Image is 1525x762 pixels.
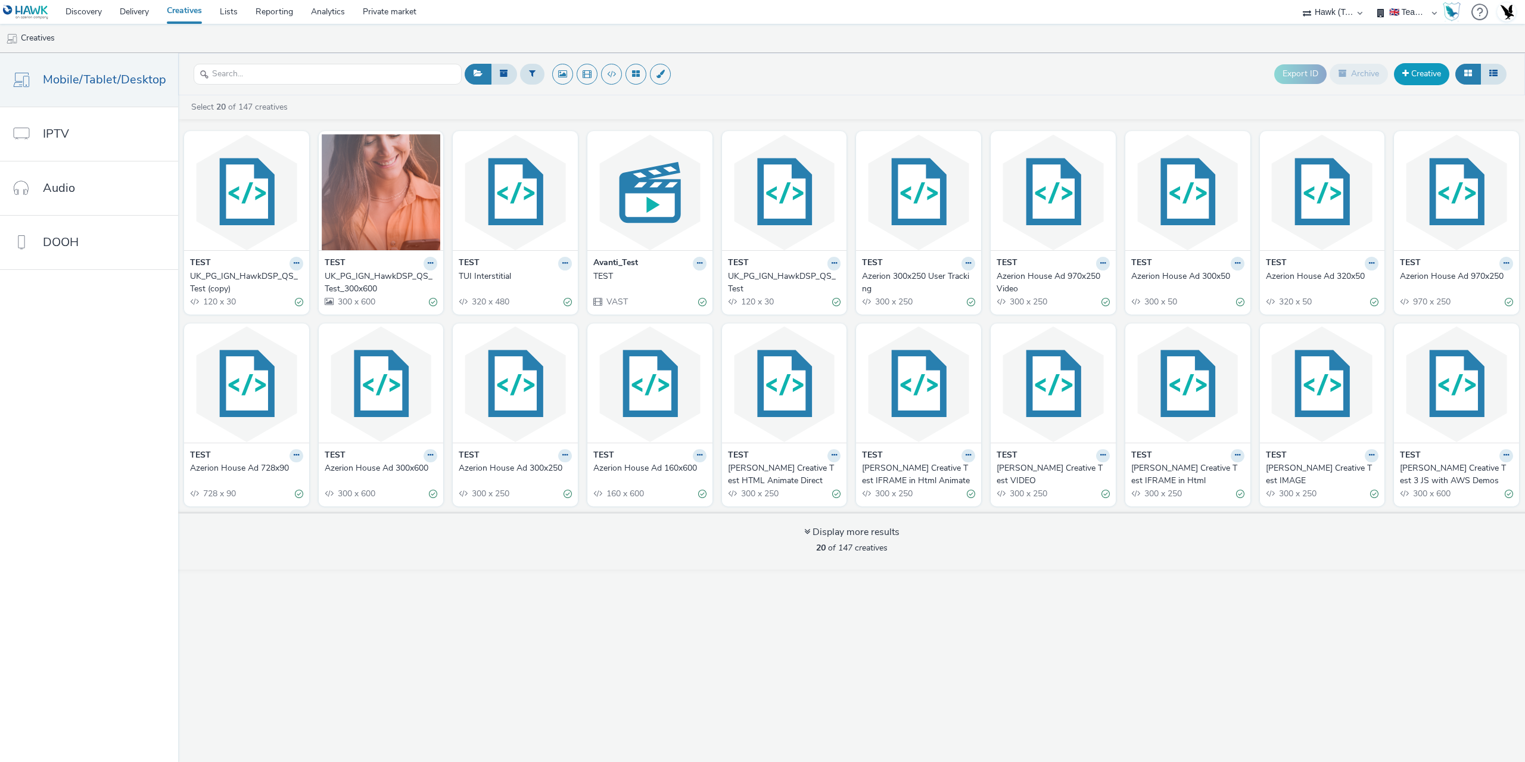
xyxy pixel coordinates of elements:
span: of 147 creatives [816,542,888,553]
div: TUI Interstitial [459,270,567,282]
strong: TEST [1266,257,1287,270]
div: Valid [1236,488,1244,500]
div: Azerion House Ad 320x50 [1266,270,1374,282]
a: UK_PG_IGN_HawkDSP_QS_Test (copy) [190,270,303,295]
img: Azerion 300x250 User Tracking visual [859,134,978,250]
img: Account UK [1498,3,1515,21]
div: TEST [593,270,702,282]
span: 160 x 600 [605,488,644,499]
div: [PERSON_NAME] Creative Test IFRAME in Html [1131,462,1240,487]
strong: TEST [728,257,749,270]
img: Azerion House Ad 320x50 visual [1263,134,1382,250]
div: Valid [967,488,975,500]
img: UK_PG_IGN_HawkDSP_QS_Test_300x600 visual [322,134,441,250]
div: Valid [832,296,841,309]
div: Valid [1236,296,1244,309]
img: Martin Creative Test 3 JS with AWS Demos visual [1397,326,1516,443]
a: Azerion House Ad 970x250 [1400,270,1513,282]
img: TEST visual [590,134,709,250]
img: Azerion House Ad 300x50 visual [1128,134,1247,250]
button: Export ID [1274,64,1327,83]
span: 300 x 250 [1009,296,1047,307]
a: Azerion House Ad 728x90 [190,462,303,474]
img: Hawk Academy [1443,2,1461,21]
div: Azerion House Ad 970x250 [1400,270,1508,282]
strong: TEST [1400,449,1421,463]
div: Azerion House Ad 300x50 [1131,270,1240,282]
strong: TEST [325,257,346,270]
button: Archive [1330,64,1388,84]
img: Azerion House Ad 300x250 visual [456,326,575,443]
a: [PERSON_NAME] Creative Test IFRAME in Html Animate [862,462,975,487]
span: 300 x 250 [1278,488,1317,499]
span: 300 x 250 [740,488,779,499]
a: Azerion House Ad 970x250 Video [997,270,1110,295]
strong: TEST [459,449,480,463]
strong: TEST [1131,257,1152,270]
img: Azerion House Ad 970x250 Video visual [994,134,1113,250]
img: Azerion House Ad 728x90 visual [187,326,306,443]
span: 300 x 250 [1143,488,1182,499]
strong: TEST [1131,449,1152,463]
div: Valid [832,488,841,500]
a: UK_PG_IGN_HawkDSP_QS_Test_300x600 [325,270,438,295]
span: 300 x 50 [1143,296,1177,307]
strong: TEST [728,449,749,463]
span: 320 x 50 [1278,296,1312,307]
a: Azerion House Ad 300x50 [1131,270,1244,282]
div: Valid [1370,488,1378,500]
span: 300 x 600 [337,296,375,307]
div: Valid [295,296,303,309]
div: Azerion House Ad 300x250 [459,462,567,474]
img: Martin Creative Test IFRAME in Html visual [1128,326,1247,443]
div: UK_PG_IGN_HawkDSP_QS_Test_300x600 [325,270,433,295]
div: Display more results [804,525,900,539]
a: [PERSON_NAME] Creative Test IFRAME in Html [1131,462,1244,487]
div: Valid [1101,488,1110,500]
div: Valid [429,296,437,309]
a: Azerion House Ad 300x600 [325,462,438,474]
span: 120 x 30 [202,296,236,307]
div: Valid [1505,296,1513,309]
div: Valid [429,488,437,500]
a: [PERSON_NAME] Creative Test VIDEO [997,462,1110,487]
strong: TEST [997,449,1017,463]
img: Azerion House Ad 970x250 visual [1397,134,1516,250]
div: Azerion 300x250 User Tracking [862,270,970,295]
span: 300 x 250 [874,296,913,307]
div: Valid [295,488,303,500]
div: [PERSON_NAME] Creative Test 3 JS with AWS Demos [1400,462,1508,487]
input: Search... [194,64,462,85]
div: [PERSON_NAME] Creative Test IFRAME in Html Animate [862,462,970,487]
a: Azerion House Ad 320x50 [1266,270,1379,282]
span: 728 x 90 [202,488,236,499]
strong: TEST [459,257,480,270]
a: UK_PG_IGN_HawkDSP_QS_Test [728,270,841,295]
strong: TEST [862,257,883,270]
span: Audio [43,179,75,197]
a: Azerion House Ad 160x600 [593,462,707,474]
span: DOOH [43,234,79,251]
div: Valid [564,296,572,309]
a: Azerion House Ad 300x250 [459,462,572,474]
img: Azerion House Ad 300x600 visual [322,326,441,443]
img: TUI Interstitial visual [456,134,575,250]
div: Valid [1370,296,1378,309]
strong: TEST [190,257,211,270]
div: Azerion House Ad 728x90 [190,462,298,474]
div: Valid [1101,296,1110,309]
a: TUI Interstitial [459,270,572,282]
span: IPTV [43,125,69,142]
strong: TEST [1400,257,1421,270]
div: UK_PG_IGN_HawkDSP_QS_Test (copy) [190,270,298,295]
a: Hawk Academy [1443,2,1465,21]
span: 970 x 250 [1412,296,1451,307]
strong: TEST [862,449,883,463]
img: Martin Creative Test HTML Animate Direct visual [725,326,844,443]
strong: TEST [593,449,614,463]
img: undefined Logo [3,5,49,20]
strong: TEST [1266,449,1287,463]
span: Mobile/Tablet/Desktop [43,71,166,88]
strong: TEST [997,257,1017,270]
